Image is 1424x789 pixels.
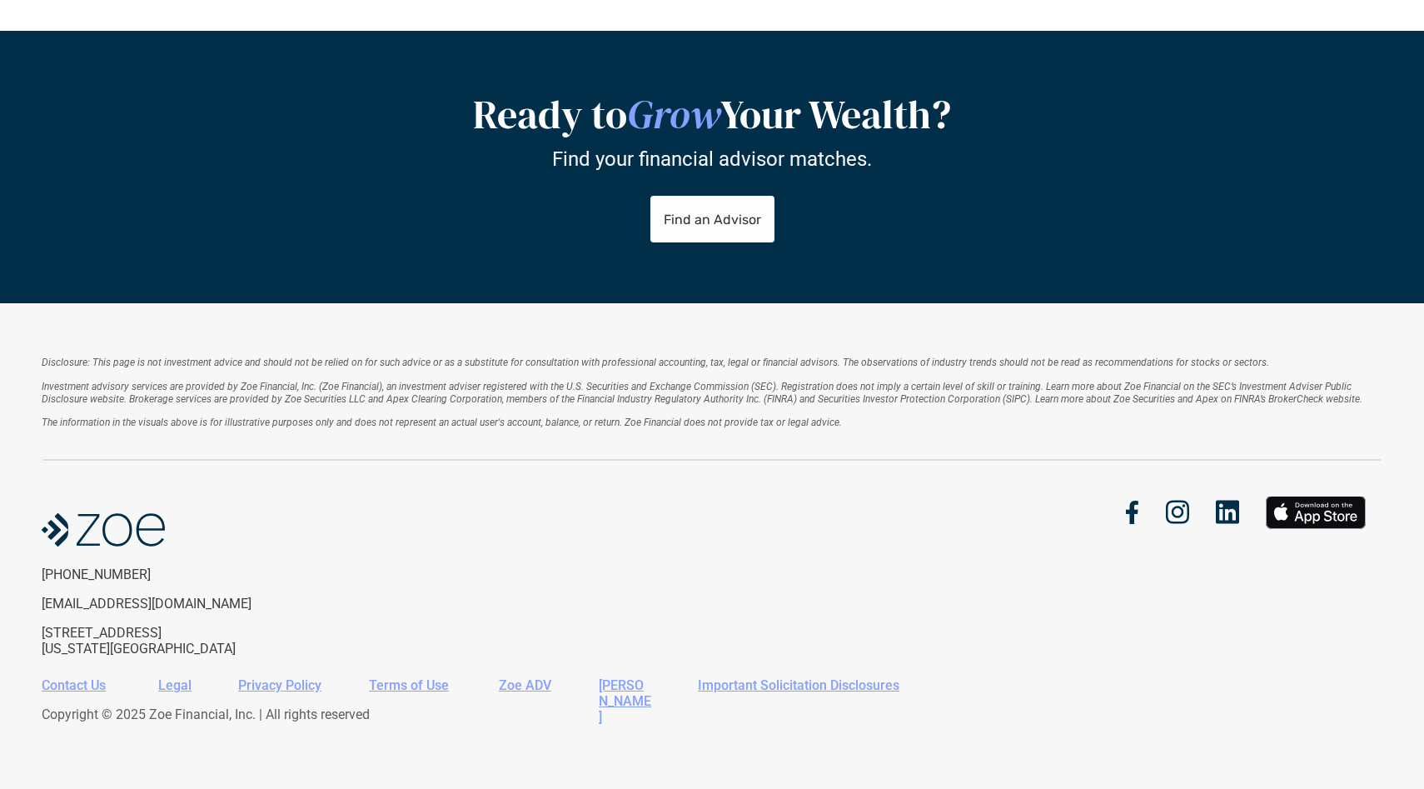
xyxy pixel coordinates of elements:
[599,677,651,725] a: [PERSON_NAME]
[369,677,449,693] a: Terms of Use
[42,567,315,582] p: [PHONE_NUMBER]
[42,381,1362,404] em: Investment advisory services are provided by Zoe Financial, Inc. (Zoe Financial), an investment a...
[42,596,315,612] p: [EMAIL_ADDRESS][DOMAIN_NAME]
[158,677,192,693] a: Legal
[698,677,899,693] a: Important Solicitation Disclosures
[650,197,774,243] a: Find an Advisor
[664,212,761,227] p: Find an Advisor
[296,91,1128,139] h2: Ready to Your Wealth?
[42,707,1370,722] p: Copyright © 2025 Zoe Financial, Inc. | All rights reserved
[42,417,842,428] em: The information in the visuals above is for illustrative purposes only and does not represent an ...
[42,677,106,693] a: Contact Us
[552,147,872,172] p: Find your financial advisor matches.
[42,625,315,657] p: [STREET_ADDRESS] [US_STATE][GEOGRAPHIC_DATA]
[42,357,1269,368] em: Disclosure: This page is not investment advice and should not be relied on for such advice or as ...
[499,677,551,693] a: Zoe ADV
[238,677,321,693] a: Privacy Policy
[627,87,720,142] em: Grow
